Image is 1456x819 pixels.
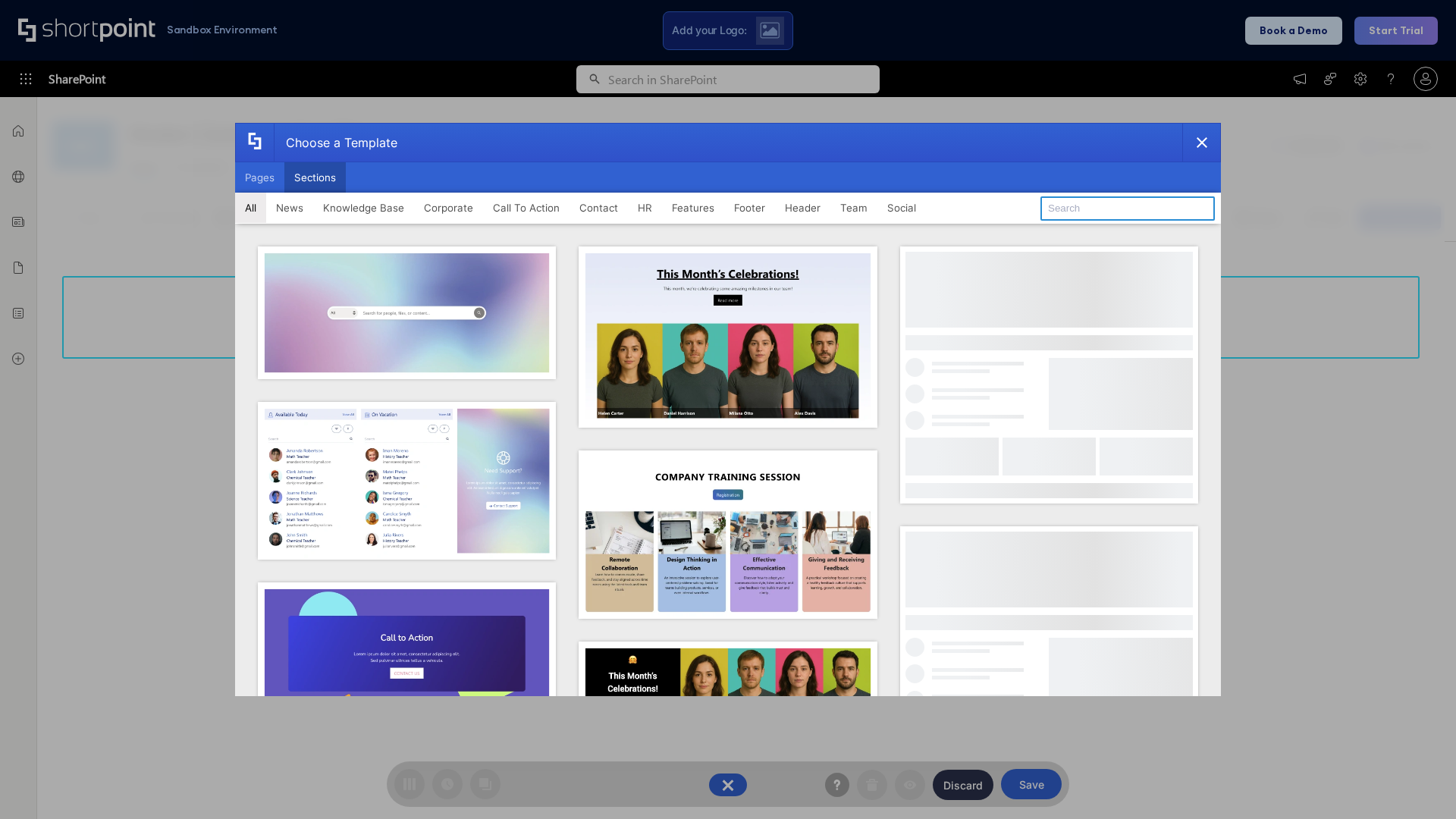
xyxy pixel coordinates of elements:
button: Corporate [414,193,483,223]
button: Contact [570,193,628,223]
button: News [266,193,313,223]
button: Team [830,193,877,223]
input: Search [1040,196,1215,221]
iframe: Chat Widget [1380,746,1456,819]
button: Header [775,193,830,223]
div: Choose a Template [274,124,397,162]
button: Pages [235,162,284,193]
button: Call To Action [483,193,570,223]
button: Footer [724,193,775,223]
button: All [235,193,266,223]
button: Features [662,193,724,223]
button: Knowledge Base [313,193,414,223]
button: Sections [284,162,346,193]
button: Social [877,193,926,223]
div: template selector [235,123,1221,696]
button: HR [628,193,662,223]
